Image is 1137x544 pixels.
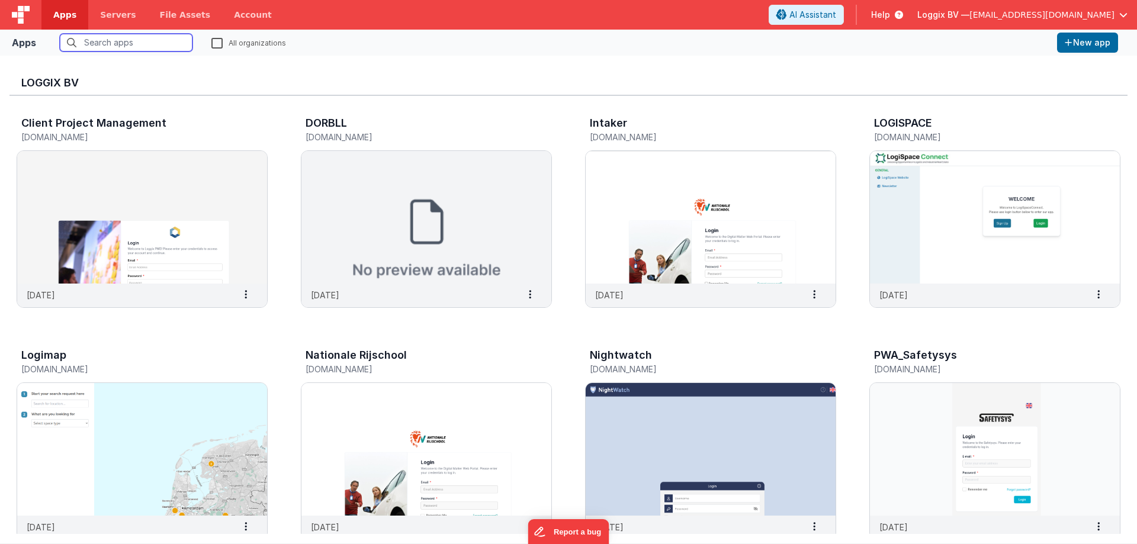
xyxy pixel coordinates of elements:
span: Loggix BV — [917,9,969,21]
span: Servers [100,9,136,21]
span: [EMAIL_ADDRESS][DOMAIN_NAME] [969,9,1114,21]
iframe: Marker.io feedback button [528,519,609,544]
h3: Client Project Management [21,117,166,129]
h3: LOGISPACE [874,117,932,129]
p: [DATE] [27,521,55,533]
input: Search apps [60,34,192,51]
h5: [DOMAIN_NAME] [590,133,807,141]
h5: [DOMAIN_NAME] [21,365,238,374]
p: [DATE] [311,521,339,533]
h5: [DOMAIN_NAME] [590,365,807,374]
span: Apps [53,9,76,21]
h3: PWA_Safetysys [874,349,957,361]
h3: Loggix BV [21,77,1116,89]
h3: Nationale Rijschool [306,349,407,361]
span: AI Assistant [789,9,836,21]
h5: [DOMAIN_NAME] [874,365,1091,374]
h5: [DOMAIN_NAME] [306,365,522,374]
p: [DATE] [595,521,624,533]
h3: Logimap [21,349,66,361]
h5: [DOMAIN_NAME] [874,133,1091,141]
label: All organizations [211,37,286,48]
p: [DATE] [27,289,55,301]
button: New app [1057,33,1118,53]
div: Apps [12,36,36,50]
h3: Nightwatch [590,349,652,361]
span: Help [871,9,890,21]
h3: DORBLL [306,117,347,129]
h5: [DOMAIN_NAME] [21,133,238,141]
p: [DATE] [879,521,908,533]
h5: [DOMAIN_NAME] [306,133,522,141]
h3: Intaker [590,117,627,129]
p: [DATE] [595,289,624,301]
p: [DATE] [879,289,908,301]
p: [DATE] [311,289,339,301]
button: AI Assistant [769,5,844,25]
button: Loggix BV — [EMAIL_ADDRESS][DOMAIN_NAME] [917,9,1128,21]
span: File Assets [160,9,211,21]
